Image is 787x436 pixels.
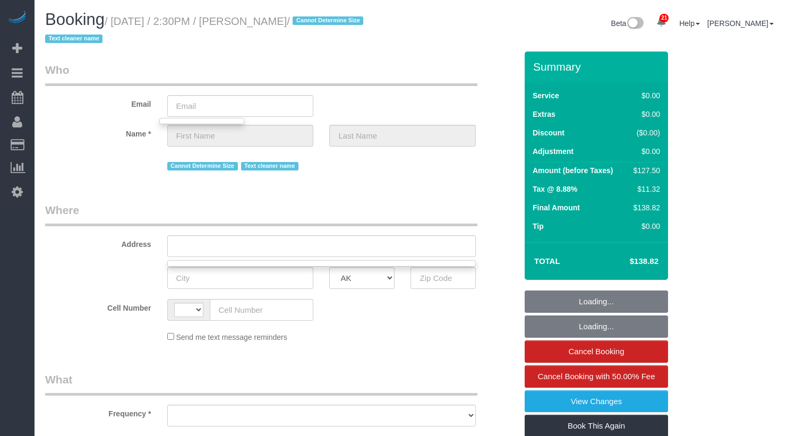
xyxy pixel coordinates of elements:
input: Cell Number [210,299,314,321]
a: Cancel Booking [525,340,668,363]
label: Adjustment [533,146,574,157]
input: First Name [167,125,314,147]
input: City [167,267,314,289]
span: 21 [660,14,669,22]
a: Help [679,19,700,28]
span: Text cleaner name [241,162,298,170]
div: $0.00 [629,221,660,232]
legend: Who [45,62,477,86]
label: Discount [533,127,564,138]
a: Cancel Booking with 50.00% Fee [525,365,668,388]
label: Address [37,235,159,250]
span: Cancel Booking with 50.00% Fee [538,372,655,381]
div: $0.00 [629,146,660,157]
img: New interface [626,17,644,31]
label: Tax @ 8.88% [533,184,577,194]
strong: Total [534,257,560,266]
label: Email [37,95,159,109]
label: Final Amount [533,202,580,213]
label: Cell Number [37,299,159,313]
a: Beta [611,19,644,28]
input: Email [167,95,314,117]
span: Booking [45,10,105,29]
a: View Changes [525,390,668,413]
label: Amount (before Taxes) [533,165,613,176]
div: $11.32 [629,184,660,194]
span: Cannot Determine Size [167,162,238,170]
span: Text cleaner name [45,35,102,43]
input: Zip Code [410,267,476,289]
h4: $138.82 [598,257,658,266]
input: Last Name [329,125,476,147]
div: $0.00 [629,109,660,119]
legend: Where [45,202,477,226]
label: Name * [37,125,159,139]
a: 21 [651,11,672,34]
div: $138.82 [629,202,660,213]
legend: What [45,372,477,396]
span: Send me text message reminders [176,333,287,341]
a: [PERSON_NAME] [707,19,774,28]
img: Automaid Logo [6,11,28,25]
label: Frequency * [37,405,159,419]
label: Service [533,90,559,101]
div: $127.50 [629,165,660,176]
h3: Summary [533,61,663,73]
div: $0.00 [629,90,660,101]
label: Extras [533,109,555,119]
span: Cannot Determine Size [293,16,363,25]
label: Tip [533,221,544,232]
small: / [DATE] / 2:30PM / [PERSON_NAME] [45,15,366,45]
div: ($0.00) [629,127,660,138]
